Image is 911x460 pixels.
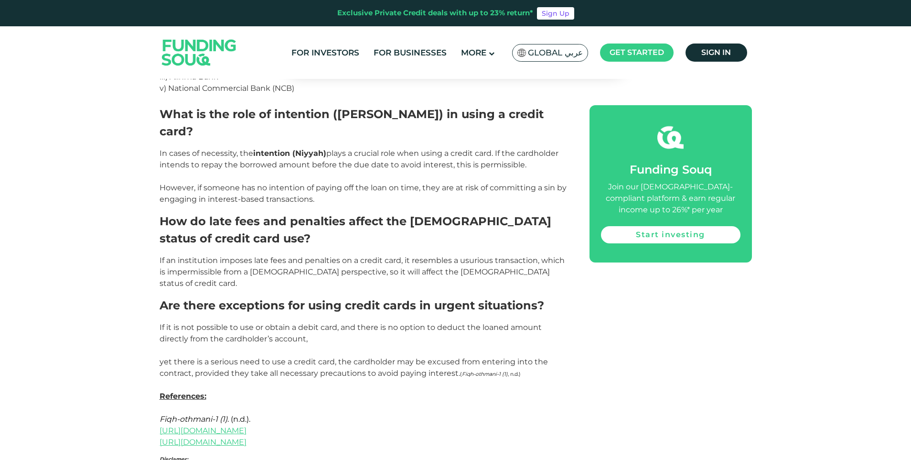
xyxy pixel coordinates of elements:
[528,47,583,58] span: Global عربي
[160,323,548,378] span: If it is not possible to use or obtain a debit card, and there is no option to deduct the loaned ...
[160,426,247,435] a: [URL][DOMAIN_NAME]
[460,371,521,377] span: ( , n.d.)
[227,415,250,424] span: . (n.d.).
[160,107,544,138] span: What is the role of intention ([PERSON_NAME]) in using a credit card?
[160,72,218,81] span: iii) Alinma Bank
[517,49,526,57] img: SA Flag
[152,28,246,77] img: Logo
[253,149,326,158] strong: intention (Niyyah)
[160,438,247,447] a: [URL][DOMAIN_NAME]
[160,214,551,245] span: How do late fees and penalties affect the [DEMOGRAPHIC_DATA] status of credit card use?
[160,84,294,93] span: v) National Commercial Bank (NCB)
[160,149,567,204] span: In cases of necessity, the plays a crucial role when using a credit card. If the cardholder inten...
[337,8,533,19] div: Exclusive Private Credit deals with up to 23% return*
[686,44,747,62] a: Sign in
[160,298,544,312] span: Are there exceptions for using credit cards in urgent situations?
[601,181,740,216] div: Join our [DEMOGRAPHIC_DATA]-compliant platform & earn regular income up to 26%* per year
[657,124,684,151] img: fsicon
[462,371,508,377] em: Fiqh-othmani-1 (1)
[537,7,574,20] a: Sign Up
[461,48,486,57] span: More
[701,48,731,57] span: Sign in
[371,45,449,61] a: For Businesses
[160,256,565,288] span: If an institution imposes late fees and penalties on a credit card, it resembles a usurious trans...
[630,163,712,176] span: Funding Souq
[601,226,740,243] a: Start investing
[160,392,206,401] strong: References:
[610,48,664,57] span: Get started
[289,45,362,61] a: For Investors
[160,415,227,424] span: Fiqh-othmani-1 (1)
